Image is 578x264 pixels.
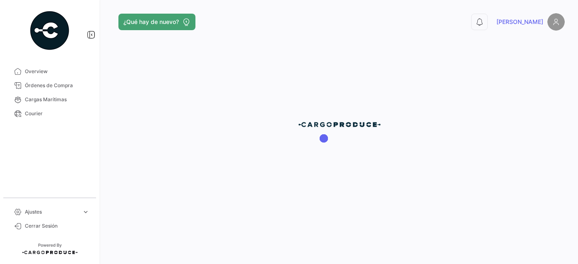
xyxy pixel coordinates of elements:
span: Courier [25,110,89,117]
img: powered-by.png [29,10,70,51]
span: Cargas Marítimas [25,96,89,103]
span: expand_more [82,208,89,216]
img: cp-blue.png [298,121,381,128]
span: Cerrar Sesión [25,222,89,230]
a: Courier [7,107,93,121]
a: Cargas Marítimas [7,93,93,107]
a: Overview [7,64,93,78]
a: Órdenes de Compra [7,78,93,93]
span: Ajustes [25,208,79,216]
span: Órdenes de Compra [25,82,89,89]
span: Overview [25,68,89,75]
